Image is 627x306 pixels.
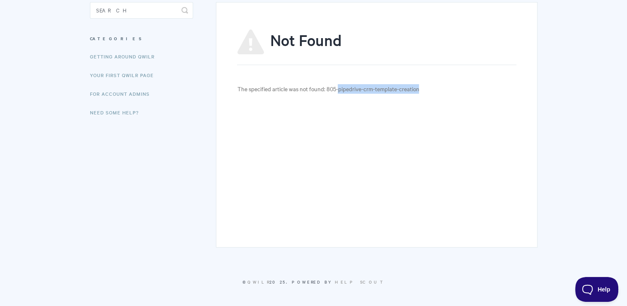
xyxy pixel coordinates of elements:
a: For Account Admins [90,85,156,102]
a: Qwilr [247,279,269,285]
a: Need Some Help? [90,104,145,121]
span: Powered by [292,279,385,285]
input: Search [90,2,193,19]
iframe: Toggle Customer Support [575,277,619,302]
a: Getting Around Qwilr [90,48,161,65]
a: Your First Qwilr Page [90,67,160,83]
p: The specified article was not found: 805-pipedrive-crm-template-creation [237,84,516,94]
h3: Categories [90,31,193,46]
a: Help Scout [335,279,385,285]
h1: Not Found [237,29,516,65]
p: © 2025. [90,278,537,286]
